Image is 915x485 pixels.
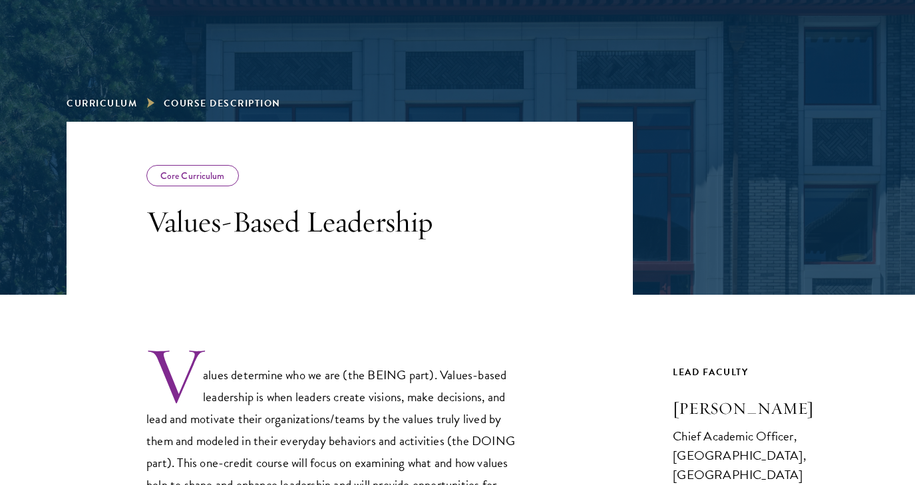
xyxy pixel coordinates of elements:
[673,397,848,420] h3: [PERSON_NAME]
[67,96,137,110] a: Curriculum
[164,96,281,110] span: Course Description
[146,203,526,240] h3: Values-Based Leadership
[673,364,848,381] div: Lead Faculty
[146,165,239,186] div: Core Curriculum
[673,426,848,484] div: Chief Academic Officer, [GEOGRAPHIC_DATA], [GEOGRAPHIC_DATA]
